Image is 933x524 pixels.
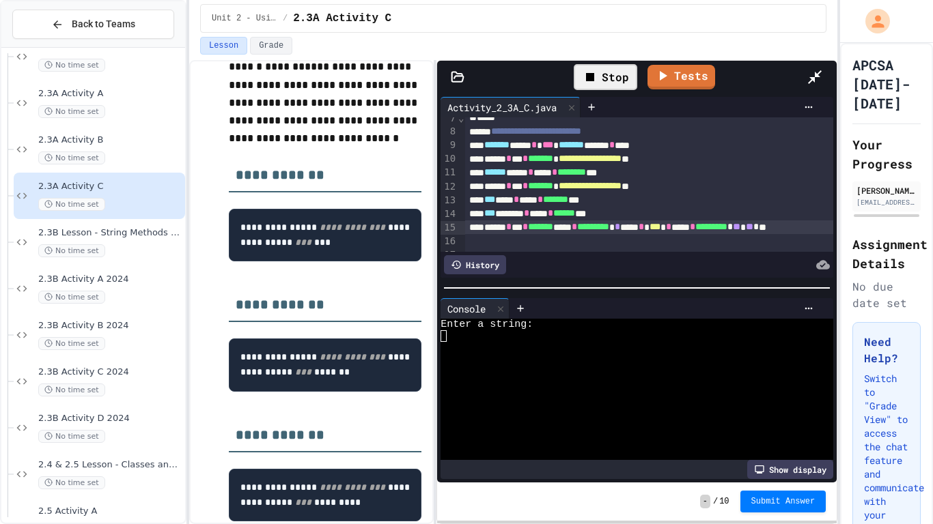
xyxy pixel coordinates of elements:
[719,496,729,507] span: 10
[574,64,637,90] div: Stop
[441,97,581,117] div: Activity_2_3A_C.java
[441,302,492,316] div: Console
[713,496,718,507] span: /
[747,460,833,479] div: Show display
[38,383,105,396] span: No time set
[12,10,174,39] button: Back to Teams
[441,125,458,139] div: 8
[700,495,710,508] span: -
[441,207,458,221] div: 14
[441,100,563,115] div: Activity_2_3A_C.java
[293,10,391,27] span: 2.3A Activity C
[441,139,458,152] div: 9
[751,496,816,507] span: Submit Answer
[38,198,105,211] span: No time set
[38,88,182,100] span: 2.3A Activity A
[441,298,510,319] div: Console
[851,5,893,37] div: My Account
[647,65,715,89] a: Tests
[857,197,917,207] div: [EMAIL_ADDRESS][DOMAIN_NAME]
[852,278,921,311] div: No due date set
[212,13,277,24] span: Unit 2 - Using Objects
[852,135,921,173] h2: Your Progress
[38,105,105,118] span: No time set
[441,235,458,248] div: 16
[38,181,182,192] span: 2.3A Activity C
[441,194,458,207] div: 13
[441,248,458,262] div: 17
[38,291,105,304] span: No time set
[441,180,458,194] div: 12
[441,112,458,126] div: 7
[38,151,105,164] span: No time set
[38,366,182,378] span: 2.3B Activity C 2024
[441,152,458,166] div: 10
[38,506,182,517] span: 2.5 Activity A
[38,134,182,146] span: 2.3A Activity B
[852,235,921,273] h2: Assignment Details
[72,17,135,31] span: Back to Teams
[38,337,105,350] span: No time set
[250,37,292,55] button: Grade
[857,184,917,196] div: [PERSON_NAME]
[200,37,247,55] button: Lesson
[864,334,909,366] h3: Need Help?
[441,221,458,235] div: 15
[38,413,182,424] span: 2.3B Activity D 2024
[38,227,182,239] span: 2.3B Lesson - String Methods 2024
[458,113,464,123] span: Fold line
[38,430,105,443] span: No time set
[740,491,826,512] button: Submit Answer
[38,59,105,72] span: No time set
[38,459,182,471] span: 2.4 & 2.5 Lesson - Classes and Objects
[38,320,182,332] span: 2.3B Activity B 2024
[441,319,533,330] span: Enter a string:
[38,274,182,285] span: 2.3B Activity A 2024
[38,244,105,257] span: No time set
[283,13,288,24] span: /
[852,55,921,113] h1: APCSA [DATE]-[DATE]
[38,476,105,489] span: No time set
[441,166,458,179] div: 11
[444,255,506,274] div: History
